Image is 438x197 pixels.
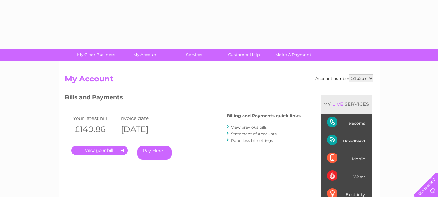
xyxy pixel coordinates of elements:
th: [DATE] [118,123,164,136]
a: View previous bills [231,125,267,129]
a: Statement of Accounts [231,131,277,136]
td: Invoice date [118,114,164,123]
a: My Account [119,49,172,61]
h3: Bills and Payments [65,93,301,104]
div: Water [327,167,365,185]
a: . [71,146,128,155]
div: Telecoms [327,114,365,131]
h4: Billing and Payments quick links [227,113,301,118]
a: Customer Help [217,49,271,61]
a: Make A Payment [266,49,320,61]
div: Broadband [327,131,365,149]
div: Mobile [327,149,365,167]
a: My Clear Business [69,49,123,61]
a: Pay Here [137,146,172,160]
th: £140.86 [71,123,118,136]
div: MY SERVICES [321,95,372,113]
div: Account number [315,74,373,82]
div: LIVE [331,101,345,107]
td: Your latest bill [71,114,118,123]
a: Services [168,49,221,61]
h2: My Account [65,74,373,87]
a: Paperless bill settings [231,138,273,143]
